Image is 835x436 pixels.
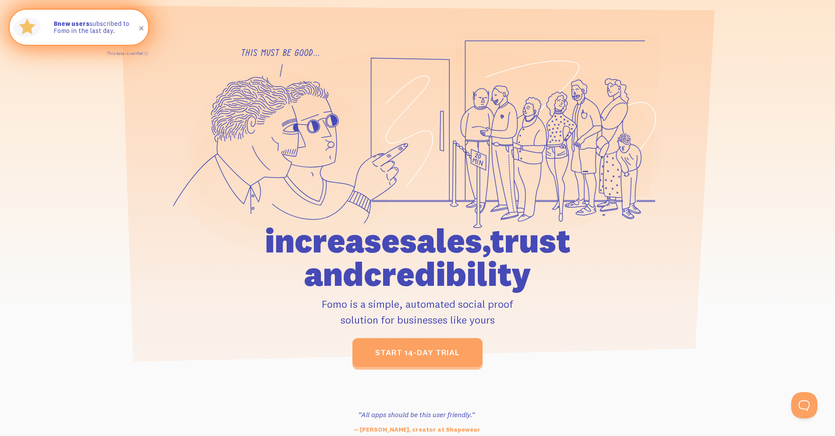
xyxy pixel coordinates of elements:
p: Fomo is a simple, automated social proof solution for businesses like yours [215,296,621,328]
h3: “All apps should be this user friendly.” [297,409,537,420]
strong: new users [53,19,89,28]
span: 8 [53,20,57,28]
iframe: Help Scout Beacon - Open [791,392,817,418]
img: Fomo [11,11,43,43]
a: This data is verified ⓘ [107,51,148,56]
p: — [PERSON_NAME], creator at Shapewear [297,425,537,434]
h1: increase sales, trust and credibility [215,224,621,291]
p: subscribed to Fomo in the last day. [53,20,139,35]
a: start 14-day trial [352,338,483,367]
